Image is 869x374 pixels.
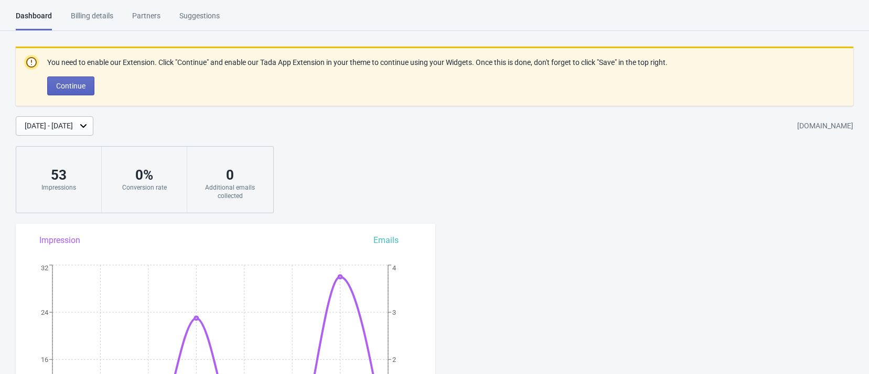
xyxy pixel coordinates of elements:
[392,309,396,316] tspan: 3
[56,82,85,90] span: Continue
[16,10,52,30] div: Dashboard
[797,117,853,136] div: [DOMAIN_NAME]
[392,356,396,364] tspan: 2
[47,76,94,95] button: Continue
[198,183,262,200] div: Additional emails collected
[670,203,859,327] iframe: chat widget
[825,332,859,364] iframe: chat widget
[132,10,160,29] div: Partners
[27,167,91,183] div: 53
[179,10,220,29] div: Suggestions
[25,120,73,131] div: [DATE] - [DATE]
[112,183,176,192] div: Conversion rate
[71,10,113,29] div: Billing details
[112,167,176,183] div: 0 %
[41,309,49,316] tspan: 24
[41,264,48,272] tspan: 32
[27,183,91,192] div: Impressions
[198,167,262,183] div: 0
[47,57,668,68] p: You need to enable our Extension. Click "Continue" and enable our Tada App Extension in your them...
[41,356,48,364] tspan: 16
[392,264,396,272] tspan: 4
